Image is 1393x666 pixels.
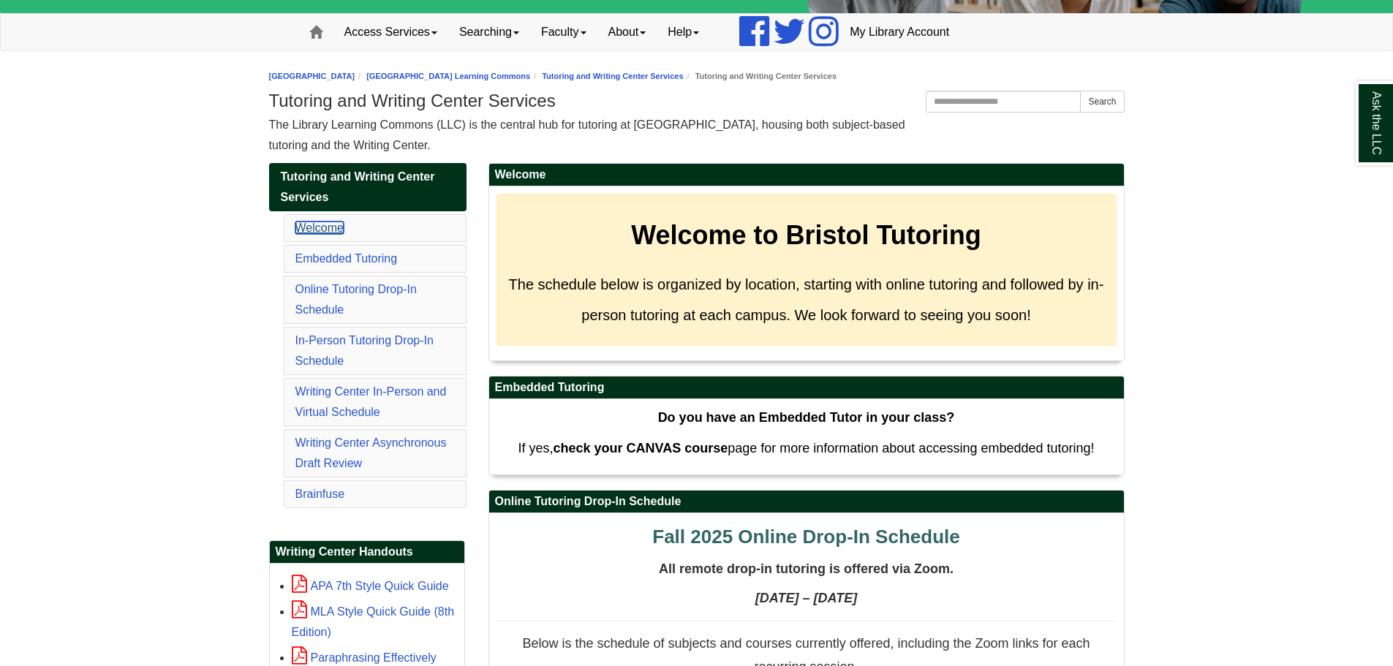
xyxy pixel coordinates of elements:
h2: Online Tutoring Drop-In Schedule [489,491,1124,513]
a: [GEOGRAPHIC_DATA] [269,72,355,80]
span: Tutoring and Writing Center Services [281,170,435,203]
h2: Welcome [489,164,1124,186]
a: Tutoring and Writing Center Services [269,163,467,211]
strong: Do you have an Embedded Tutor in your class? [658,410,955,425]
a: Tutoring and Writing Center Services [542,72,683,80]
strong: [DATE] – [DATE] [755,591,857,605]
nav: breadcrumb [269,69,1125,83]
strong: check your CANVAS course [553,441,728,455]
span: If yes, page for more information about accessing embedded tutoring! [518,441,1094,455]
a: Online Tutoring Drop-In Schedule [295,283,417,316]
a: Brainfuse [295,488,345,500]
a: APA 7th Style Quick Guide [292,580,449,592]
a: MLA Style Quick Guide (8th Edition) [292,605,455,638]
span: The Library Learning Commons (LLC) is the central hub for tutoring at [GEOGRAPHIC_DATA], housing ... [269,118,905,151]
a: About [597,14,657,50]
a: Embedded Tutoring [295,252,398,265]
a: Searching [448,14,530,50]
button: Search [1080,91,1124,113]
span: Fall 2025 Online Drop-In Schedule [652,526,959,548]
a: Access Services [333,14,448,50]
li: Tutoring and Writing Center Services [684,69,837,83]
h2: Writing Center Handouts [270,541,464,564]
span: The schedule below is organized by location, starting with online tutoring and followed by in-per... [509,276,1104,323]
h2: Embedded Tutoring [489,376,1124,399]
strong: Welcome to Bristol Tutoring [631,220,981,250]
a: My Library Account [839,14,960,50]
a: Welcome [295,222,344,234]
a: Writing Center In-Person and Virtual Schedule [295,385,447,418]
a: Help [657,14,710,50]
a: [GEOGRAPHIC_DATA] Learning Commons [366,72,530,80]
a: In-Person Tutoring Drop-In Schedule [295,334,434,367]
span: All remote drop-in tutoring is offered via Zoom. [659,561,954,576]
a: Faculty [530,14,597,50]
a: Writing Center Asynchronous Draft Review [295,436,447,469]
h1: Tutoring and Writing Center Services [269,91,1125,111]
